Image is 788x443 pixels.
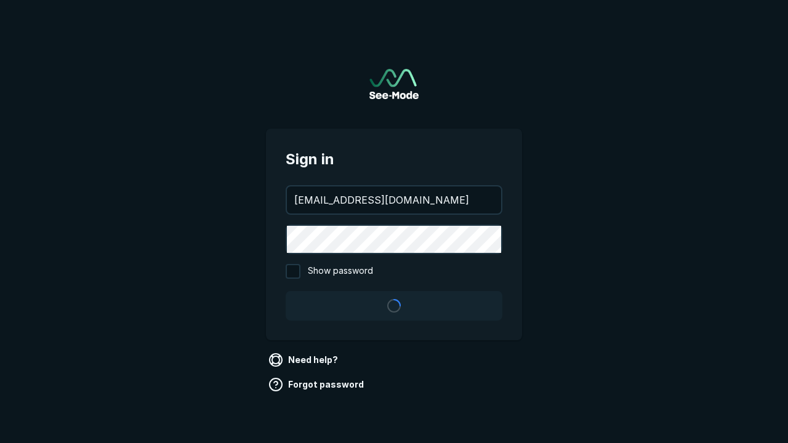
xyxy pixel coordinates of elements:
img: See-Mode Logo [369,69,419,99]
a: Forgot password [266,375,369,394]
input: your@email.com [287,186,501,214]
a: Go to sign in [369,69,419,99]
a: Need help? [266,350,343,370]
span: Show password [308,264,373,279]
span: Sign in [286,148,502,170]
